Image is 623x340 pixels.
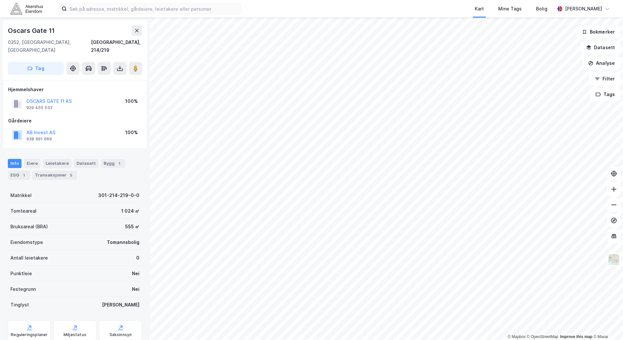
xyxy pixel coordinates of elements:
div: Miljøstatus [64,332,86,337]
div: Mine Tags [498,5,522,13]
div: Hjemmelshaver [8,86,142,93]
button: Tags [590,88,620,101]
div: 1 [21,172,27,178]
div: [PERSON_NAME] [565,5,602,13]
button: Bokmerker [576,25,620,38]
div: 5 [68,172,74,178]
input: Søk på adresse, matrikkel, gårdeiere, leietakere eller personer [67,4,241,14]
div: Transaksjoner [32,171,77,180]
img: Z [608,253,620,266]
div: Nei [132,270,139,277]
div: 1 [116,160,123,167]
div: [PERSON_NAME] [102,301,139,309]
a: OpenStreetMap [527,334,558,339]
div: Kontrollprogram for chat [590,309,623,340]
div: Saksinnsyn [109,332,132,337]
div: 100% [125,129,138,136]
div: Info [8,159,22,168]
a: Improve this map [560,334,592,339]
div: Bygg [101,159,125,168]
div: 929 455 533 [26,105,52,110]
div: 1 024 ㎡ [121,207,139,215]
div: Punktleie [10,270,32,277]
img: akershus-eiendom-logo.9091f326c980b4bce74ccdd9f866810c.svg [10,3,43,14]
div: [GEOGRAPHIC_DATA], 214/219 [91,38,142,54]
div: Matrikkel [10,191,32,199]
div: 938 991 669 [26,136,52,142]
button: Datasett [581,41,620,54]
button: Analyse [583,57,620,70]
div: Tomteareal [10,207,36,215]
div: Gårdeiere [8,117,142,125]
div: Tinglyst [10,301,29,309]
div: Eiere [24,159,40,168]
button: Filter [589,72,620,85]
div: Antall leietakere [10,254,48,262]
div: Reguleringsplaner [11,332,48,337]
div: Tomannsbolig [107,238,139,246]
div: Leietakere [43,159,71,168]
div: 555 ㎡ [125,223,139,231]
div: 100% [125,97,138,105]
div: 0352, [GEOGRAPHIC_DATA], [GEOGRAPHIC_DATA] [8,38,91,54]
iframe: Chat Widget [590,309,623,340]
div: Datasett [74,159,98,168]
div: Bolig [536,5,547,13]
button: Tag [8,62,64,75]
div: Kart [475,5,484,13]
a: Mapbox [508,334,526,339]
div: Bruksareal (BRA) [10,223,48,231]
div: ESG [8,171,30,180]
div: Festegrunn [10,285,36,293]
div: Eiendomstype [10,238,43,246]
div: 301-214-219-0-0 [98,191,139,199]
div: 0 [136,254,139,262]
div: Oscars Gate 11 [8,25,56,36]
div: Nei [132,285,139,293]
